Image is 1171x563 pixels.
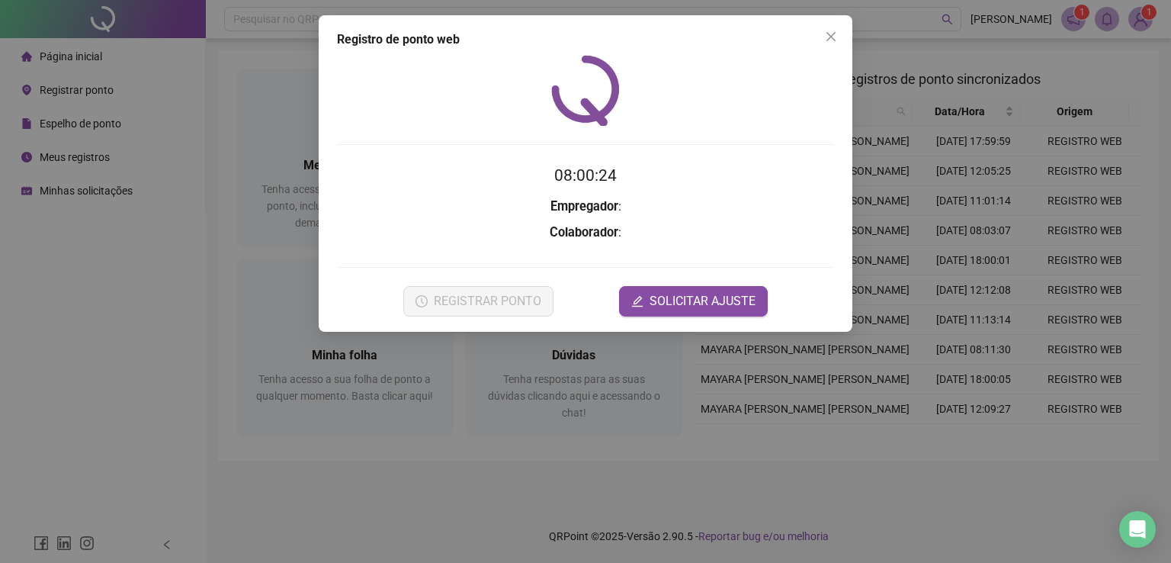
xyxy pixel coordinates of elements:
[550,225,618,240] strong: Colaborador
[631,295,643,307] span: edit
[825,31,837,43] span: close
[650,292,756,310] span: SOLICITAR AJUSTE
[337,31,834,49] div: Registro de ponto web
[337,223,834,243] h3: :
[819,24,843,49] button: Close
[554,166,617,185] time: 08:00:24
[403,286,553,317] button: REGISTRAR PONTO
[550,199,618,214] strong: Empregador
[337,197,834,217] h3: :
[619,286,768,317] button: editSOLICITAR AJUSTE
[1119,511,1156,548] div: Open Intercom Messenger
[551,55,620,126] img: QRPoint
